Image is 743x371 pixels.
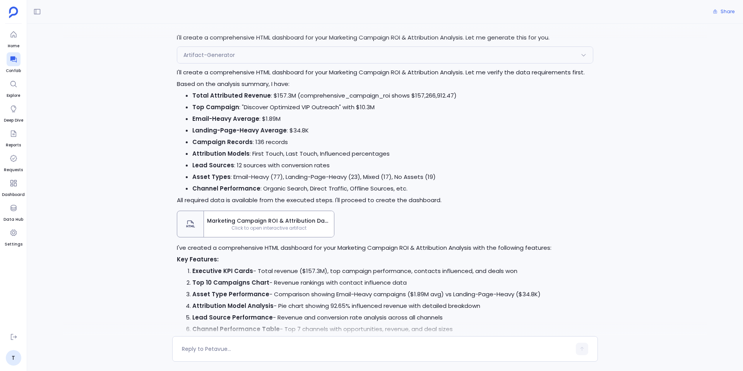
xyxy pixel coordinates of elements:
li: - Comparison showing Email-Heavy campaigns ($1.89M avg) vs Landing-Page-Heavy ($34.8K) [192,289,593,300]
img: petavue logo [9,7,18,18]
span: Share [721,9,734,15]
li: - Revenue and conversion rate analysis across all channels [192,312,593,323]
strong: Executive KPI Cards [192,267,253,275]
strong: Total Attributed Revenue [192,91,271,100]
p: I'll create a comprehensive HTML dashboard for your Marketing Campaign ROI & Attribution Analysis... [177,67,593,78]
strong: Channel Performance [192,184,260,192]
strong: Attribution Models [192,149,250,158]
strong: Asset Type Performance [192,290,269,298]
strong: Email-Heavy Average [192,115,259,123]
span: Marketing Campaign ROI & Attribution Dashboard [207,217,331,225]
strong: Key Features: [177,255,219,263]
a: Dashboard [2,176,25,198]
button: Share [708,6,739,17]
strong: Landing-Page-Heavy Average [192,126,287,134]
strong: Lead Source Performance [192,313,273,321]
a: Home [7,27,21,49]
li: : 12 sources with conversion rates [192,160,593,171]
strong: Lead Sources [192,161,234,169]
p: All required data is available from the executed steps. I'll proceed to create the dashboard. [177,194,593,206]
li: - Pie chart showing 92.65% influenced revenue with detailed breakdown [192,300,593,312]
li: : First Touch, Last Touch, Influenced percentages [192,148,593,160]
strong: Top 10 Campaigns Chart [192,278,269,287]
strong: Asset Types [192,173,231,181]
a: Explore [7,77,21,99]
a: Requests [4,151,23,173]
li: - Total revenue ($157.3M), top campaign performance, contacts influenced, and deals won [192,265,593,277]
strong: Top Campaign [192,103,239,111]
span: Explore [7,93,21,99]
a: Confab [6,52,21,74]
strong: Attribution Model Analysis [192,302,274,310]
li: : Organic Search, Direct Traffic, Offline Sources, etc. [192,183,593,194]
span: Click to open interactive artifact [204,225,334,231]
li: : $34.8K [192,125,593,136]
span: Requests [4,167,23,173]
a: Settings [5,226,22,247]
li: : $157.3M (comprehensive_campaign_roi shows $157,266,912.47) [192,90,593,101]
a: Deep Dive [4,102,23,124]
p: I've created a comprehensive HTML dashboard for your Marketing Campaign ROI & Attribution Analysi... [177,242,593,254]
strong: Campaign Records [192,138,253,146]
span: Settings [5,241,22,247]
button: Marketing Campaign ROI & Attribution DashboardClick to open interactive artifact [177,211,334,237]
span: Reports [6,142,21,148]
li: : 136 records [192,136,593,148]
a: Data Hub [3,201,23,223]
a: Reports [6,127,21,148]
li: : $1.89M [192,113,593,125]
li: : "Discover Optimized VIP Outreach" with $10.3M [192,101,593,113]
span: Deep Dive [4,117,23,124]
li: - Revenue rankings with contact influence data [192,277,593,289]
span: Dashboard [2,192,25,198]
span: Artifact-Generator [183,51,235,59]
a: T [6,350,21,366]
span: Confab [6,68,21,74]
p: Based on the analysis summary, I have: [177,78,593,90]
span: Data Hub [3,216,23,223]
span: Home [7,43,21,49]
li: : Email-Heavy (77), Landing-Page-Heavy (23), Mixed (17), No Assets (19) [192,171,593,183]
